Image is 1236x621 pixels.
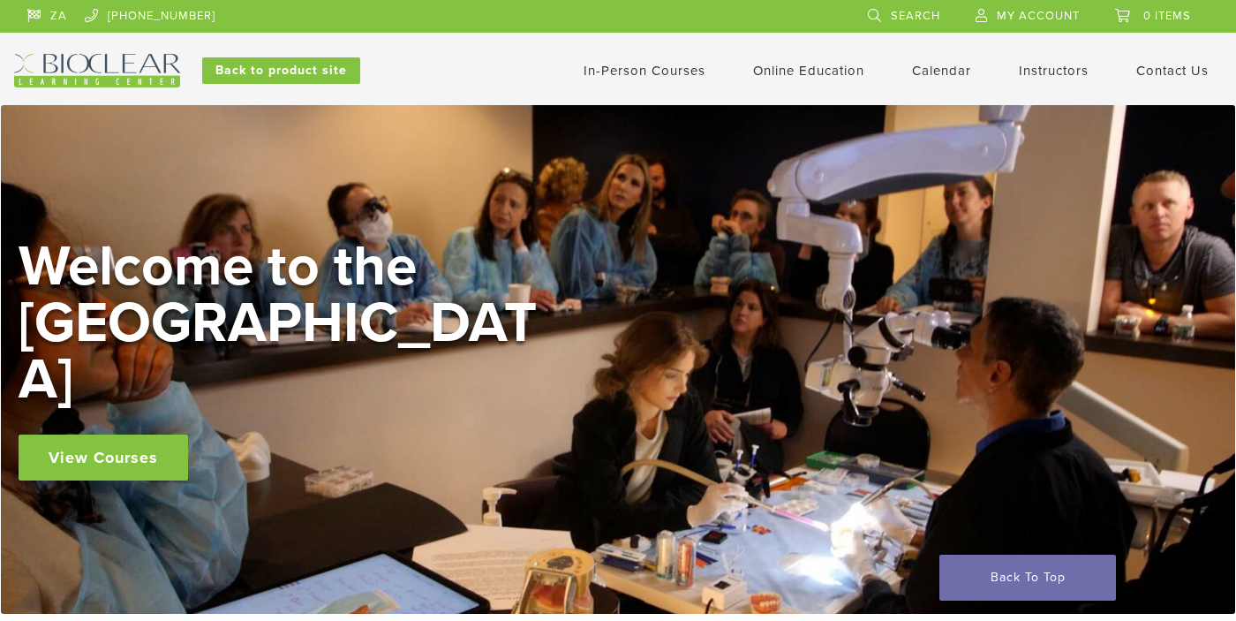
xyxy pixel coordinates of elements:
[997,9,1080,23] span: My Account
[19,435,188,481] a: View Courses
[19,239,548,408] h2: Welcome to the [GEOGRAPHIC_DATA]
[1019,63,1089,79] a: Instructors
[1136,63,1209,79] a: Contact Us
[891,9,940,23] span: Search
[202,57,360,84] a: Back to product site
[1143,9,1191,23] span: 0 items
[753,63,864,79] a: Online Education
[912,63,971,79] a: Calendar
[939,555,1116,601] a: Back To Top
[14,54,180,87] img: Bioclear
[584,63,705,79] a: In-Person Courses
